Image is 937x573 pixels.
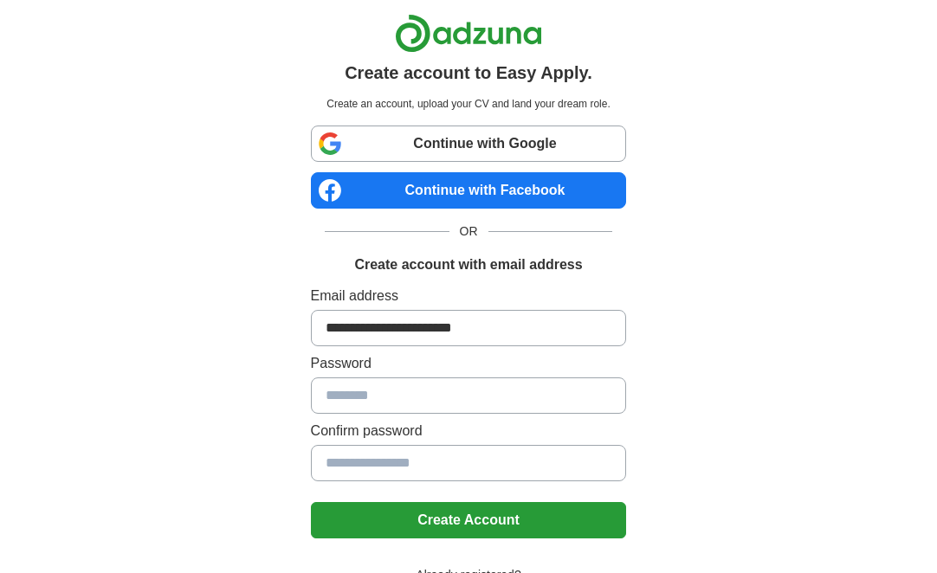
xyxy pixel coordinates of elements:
[311,172,627,209] a: Continue with Facebook
[449,222,488,241] span: OR
[395,14,542,53] img: Adzuna logo
[311,286,627,306] label: Email address
[311,502,627,538] button: Create Account
[314,96,624,112] p: Create an account, upload your CV and land your dream role.
[345,60,592,86] h1: Create account to Easy Apply.
[311,126,627,162] a: Continue with Google
[354,254,582,275] h1: Create account with email address
[311,421,627,441] label: Confirm password
[311,353,627,374] label: Password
